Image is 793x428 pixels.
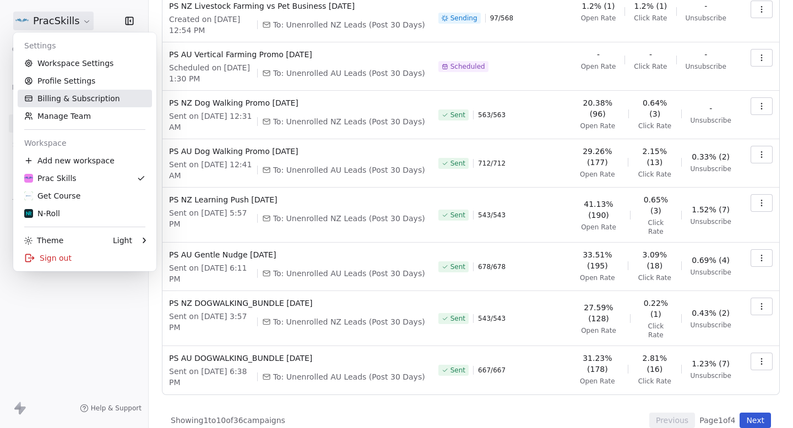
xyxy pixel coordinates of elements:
div: Settings [18,37,152,54]
div: Workspace [18,134,152,152]
div: Light [113,235,132,246]
div: Theme [24,235,63,246]
a: Workspace Settings [18,54,152,72]
img: gc-on-white.png [24,191,33,200]
div: Add new workspace [18,152,152,169]
img: Profile%20Image%20(1).png [24,209,33,218]
div: N-Roll [24,208,60,219]
div: Get Course [24,190,80,201]
img: PracSkills%20Email%20Display%20Picture.png [24,174,33,183]
div: Sign out [18,249,152,267]
a: Manage Team [18,107,152,125]
div: Prac Skills [24,173,77,184]
a: Profile Settings [18,72,152,90]
a: Billing & Subscription [18,90,152,107]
